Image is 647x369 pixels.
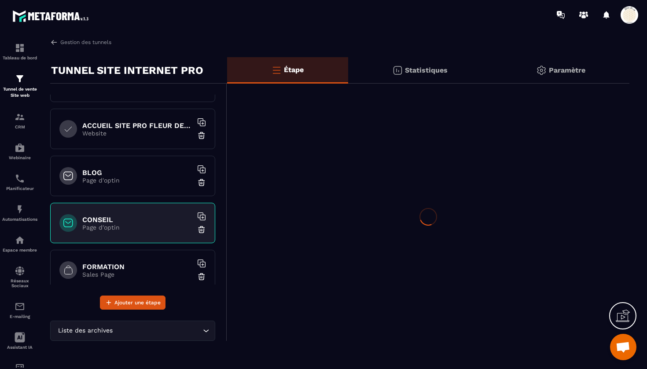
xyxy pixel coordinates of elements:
img: logo [12,8,92,24]
a: automationsautomationsWebinaire [2,136,37,167]
img: social-network [15,266,25,276]
p: Webinaire [2,155,37,160]
a: Gestion des tunnels [50,38,111,46]
p: Étape [284,66,304,74]
h6: CONSEIL [82,216,192,224]
input: Search for option [114,326,201,336]
p: Planificateur [2,186,37,191]
img: arrow [50,38,58,46]
img: email [15,301,25,312]
p: CRM [2,124,37,129]
p: Réseaux Sociaux [2,278,37,288]
h6: ACCUEIL SITE PRO FLEUR DE VIE [82,121,192,130]
p: Sales Page [82,271,192,278]
img: trash [197,225,206,234]
img: formation [15,43,25,53]
a: automationsautomationsEspace membre [2,228,37,259]
img: setting-gr.5f69749f.svg [536,65,547,76]
a: formationformationCRM [2,105,37,136]
img: trash [197,178,206,187]
img: trash [197,131,206,140]
a: schedulerschedulerPlanificateur [2,167,37,197]
img: trash [197,272,206,281]
p: Espace membre [2,248,37,252]
h6: BLOG [82,168,192,177]
p: Website [82,130,192,137]
p: Paramètre [549,66,585,74]
button: Ajouter une étape [100,296,165,310]
span: Ajouter une étape [114,298,161,307]
img: bars-o.4a397970.svg [271,65,282,75]
span: Liste des archives [56,326,114,336]
img: formation [15,73,25,84]
img: formation [15,112,25,122]
div: Search for option [50,321,215,341]
img: stats.20deebd0.svg [392,65,403,76]
img: scheduler [15,173,25,184]
img: automations [15,235,25,245]
img: automations [15,204,25,215]
p: Page d'optin [82,224,192,231]
h6: FORMATION [82,263,192,271]
a: emailemailE-mailing [2,295,37,325]
p: E-mailing [2,314,37,319]
a: formationformationTableau de bord [2,36,37,67]
p: Page d'optin [82,177,192,184]
p: Automatisations [2,217,37,222]
a: social-networksocial-networkRéseaux Sociaux [2,259,37,295]
a: Assistant IA [2,325,37,356]
a: automationsautomationsAutomatisations [2,197,37,228]
p: Tunnel de vente Site web [2,86,37,99]
a: formationformationTunnel de vente Site web [2,67,37,105]
p: Tableau de bord [2,55,37,60]
img: automations [15,142,25,153]
p: Statistiques [405,66,448,74]
div: Ouvrir le chat [610,334,636,360]
p: TUNNEL SITE INTERNET PRO [51,62,203,79]
p: Assistant IA [2,345,37,350]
